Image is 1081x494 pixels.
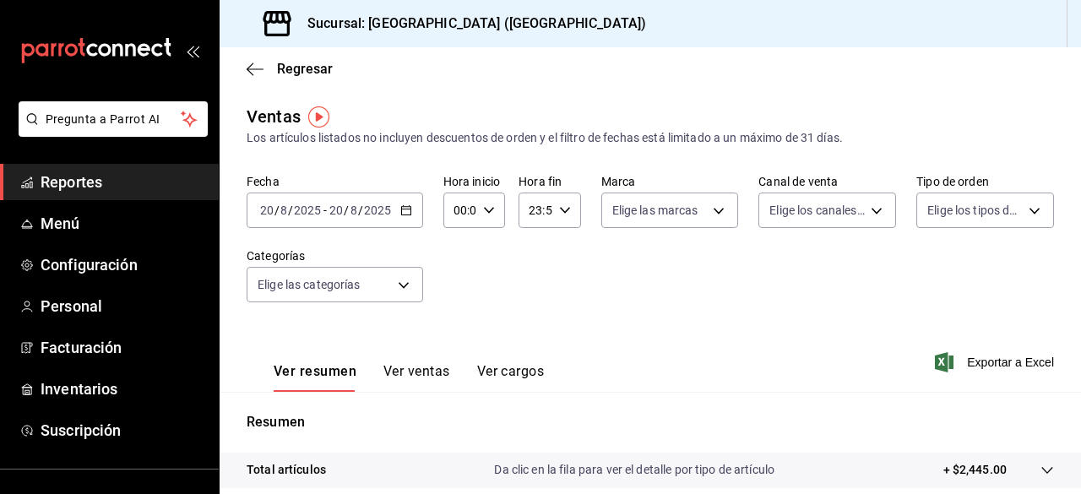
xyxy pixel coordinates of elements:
[41,295,205,318] span: Personal
[258,276,361,293] span: Elige las categorías
[612,202,698,219] span: Elige las marcas
[259,204,274,217] input: --
[247,461,326,479] p: Total artículos
[277,61,333,77] span: Regresar
[927,202,1023,219] span: Elige los tipos de orden
[247,412,1054,432] p: Resumen
[288,204,293,217] span: /
[294,14,646,34] h3: Sucursal: [GEOGRAPHIC_DATA] ([GEOGRAPHIC_DATA])
[46,111,182,128] span: Pregunta a Parrot AI
[601,176,739,187] label: Marca
[758,176,896,187] label: Canal de venta
[494,461,774,479] p: Da clic en la fila para ver el detalle por tipo de artículo
[19,101,208,137] button: Pregunta a Parrot AI
[247,104,301,129] div: Ventas
[943,461,1007,479] p: + $2,445.00
[41,336,205,359] span: Facturación
[323,204,327,217] span: -
[344,204,349,217] span: /
[350,204,358,217] input: --
[247,129,1054,147] div: Los artículos listados no incluyen descuentos de orden y el filtro de fechas está limitado a un m...
[358,204,363,217] span: /
[477,363,545,392] button: Ver cargos
[329,204,344,217] input: --
[383,363,450,392] button: Ver ventas
[293,204,322,217] input: ----
[186,44,199,57] button: open_drawer_menu
[363,204,392,217] input: ----
[247,61,333,77] button: Regresar
[41,419,205,442] span: Suscripción
[274,363,356,392] button: Ver resumen
[519,176,580,187] label: Hora fin
[769,202,865,219] span: Elige los canales de venta
[247,176,423,187] label: Fecha
[41,377,205,400] span: Inventarios
[41,253,205,276] span: Configuración
[274,204,280,217] span: /
[12,122,208,140] a: Pregunta a Parrot AI
[41,212,205,235] span: Menú
[280,204,288,217] input: --
[308,106,329,128] img: Tooltip marker
[41,171,205,193] span: Reportes
[274,363,544,392] div: navigation tabs
[247,250,423,262] label: Categorías
[916,176,1054,187] label: Tipo de orden
[938,352,1054,372] button: Exportar a Excel
[443,176,505,187] label: Hora inicio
